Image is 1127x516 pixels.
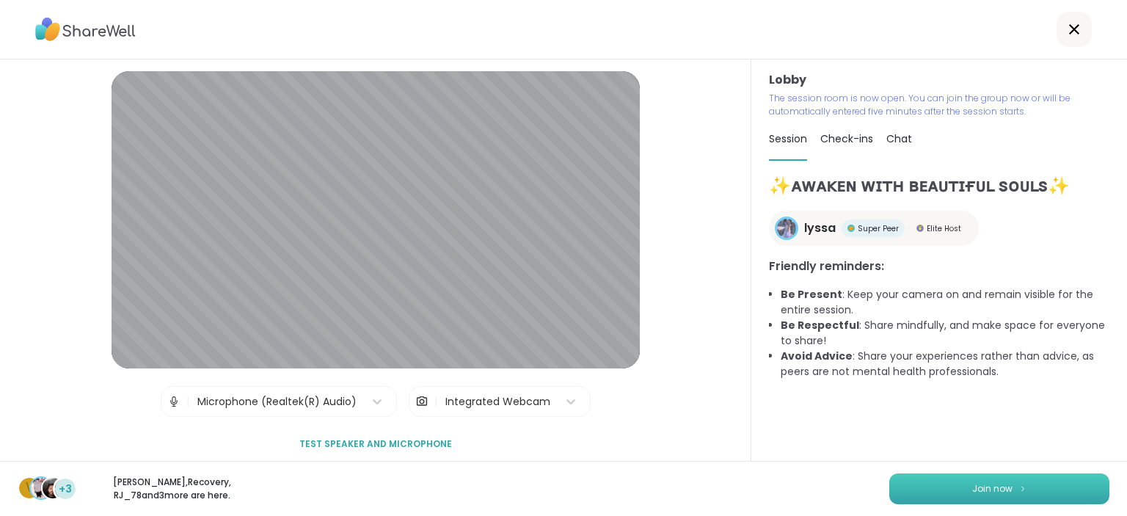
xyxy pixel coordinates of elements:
[820,131,873,146] span: Check-ins
[858,223,899,234] span: Super Peer
[434,387,438,416] span: |
[781,349,1109,379] li: : Share your experiences rather than advice, as peers are not mental health professionals.
[197,394,357,410] div: Microphone (Realtek(R) Audio)
[186,387,190,416] span: |
[293,429,458,459] button: Test speaker and microphone
[769,71,1109,89] h3: Lobby
[31,478,51,498] img: Recovery
[927,223,961,234] span: Elite Host
[26,479,34,498] span: V
[781,349,853,363] b: Avoid Advice
[1018,484,1027,493] img: ShareWell Logomark
[445,394,550,410] div: Integrated Webcam
[769,131,807,146] span: Session
[299,437,452,451] span: Test speaker and microphone
[43,478,63,498] img: RJ_78
[781,318,859,333] b: Be Respectful
[769,258,1109,275] h3: Friendly reminders:
[889,473,1109,504] button: Join now
[167,387,180,416] img: Microphone
[781,318,1109,349] li: : Share mindfully, and make space for everyone to share!
[916,225,924,232] img: Elite Host
[769,92,1109,118] p: The session room is now open. You can join the group now or will be automatically entered five mi...
[777,219,796,238] img: lyssa
[804,219,836,237] span: lyssa
[769,211,979,246] a: lyssalyssaSuper PeerSuper PeerElite HostElite Host
[769,172,1109,199] h1: ✨ᴀᴡᴀᴋᴇɴ ᴡɪᴛʜ ʙᴇᴀᴜᴛɪғᴜʟ sᴏᴜʟs✨
[59,482,72,497] span: +3
[847,225,855,232] img: Super Peer
[781,287,1109,318] li: : Keep your camera on and remain visible for the entire session.
[972,482,1013,495] span: Join now
[886,131,912,146] span: Chat
[35,12,136,46] img: ShareWell Logo
[90,476,254,502] p: [PERSON_NAME] , Recovery , RJ_78 and 3 more are here.
[415,387,428,416] img: Camera
[781,287,842,302] b: Be Present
